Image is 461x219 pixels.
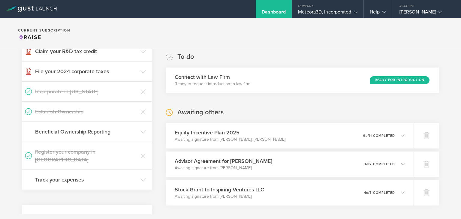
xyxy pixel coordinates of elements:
p: Ready to request introduction to law firm [175,81,250,87]
div: Ready for Introduction [370,76,429,84]
h3: Connect with Law Firm [175,73,250,81]
h3: Stock Grant to Inspiring Ventures LLC [175,186,264,193]
p: 1 2 completed [365,163,395,166]
h3: File your 2024 corporate taxes [35,67,137,75]
p: 9 11 completed [363,134,395,137]
p: Awaiting signature from [PERSON_NAME] [175,165,272,171]
h2: Awaiting others [177,108,224,117]
p: Awaiting signature from [PERSON_NAME], [PERSON_NAME] [175,136,285,142]
h3: Advisor Agreement for [PERSON_NAME] [175,157,272,165]
h3: Track your expenses [35,176,137,184]
div: [PERSON_NAME] [399,9,450,18]
em: of [366,134,369,138]
h2: To do [177,52,194,61]
div: Dashboard [262,9,286,18]
span: Raise [18,34,41,40]
p: Awaiting signature from [PERSON_NAME] [175,193,264,199]
h3: Equity Incentive Plan 2025 [175,129,285,136]
h3: Beneficial Ownership Reporting [35,128,137,136]
div: Connect with Law FirmReady to request introduction to law firmReady for Introduction [166,67,439,93]
div: Help [370,9,386,18]
h2: Current Subscription [18,28,70,32]
h3: Claim your R&D tax credit [35,47,137,55]
em: of [366,191,369,195]
h3: Register your company in [GEOGRAPHIC_DATA] [35,148,137,163]
h3: Incorporate in [US_STATE] [35,88,137,95]
h3: Establish Ownership [35,108,137,115]
em: of [366,162,369,166]
p: 4 5 completed [364,191,395,194]
div: Meteora3D, Incorporated [298,9,357,18]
